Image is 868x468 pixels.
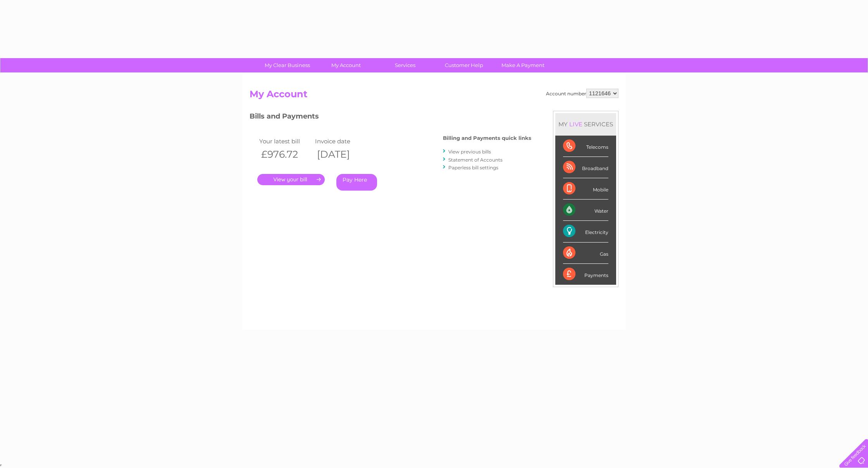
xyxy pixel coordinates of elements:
[257,136,313,146] td: Your latest bill
[314,58,378,72] a: My Account
[448,149,491,155] a: View previous bills
[563,178,608,200] div: Mobile
[336,174,377,191] a: Pay Here
[568,120,584,128] div: LIVE
[491,58,555,72] a: Make A Payment
[448,157,503,163] a: Statement of Accounts
[257,146,313,162] th: £976.72
[432,58,496,72] a: Customer Help
[563,157,608,178] div: Broadband
[563,200,608,221] div: Water
[373,58,437,72] a: Services
[563,243,608,264] div: Gas
[313,146,369,162] th: [DATE]
[250,111,531,124] h3: Bills and Payments
[250,89,618,103] h2: My Account
[546,89,618,98] div: Account number
[563,221,608,242] div: Electricity
[443,135,531,141] h4: Billing and Payments quick links
[257,174,325,185] a: .
[448,165,498,170] a: Paperless bill settings
[563,136,608,157] div: Telecoms
[563,264,608,285] div: Payments
[555,113,616,135] div: MY SERVICES
[313,136,369,146] td: Invoice date
[255,58,319,72] a: My Clear Business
